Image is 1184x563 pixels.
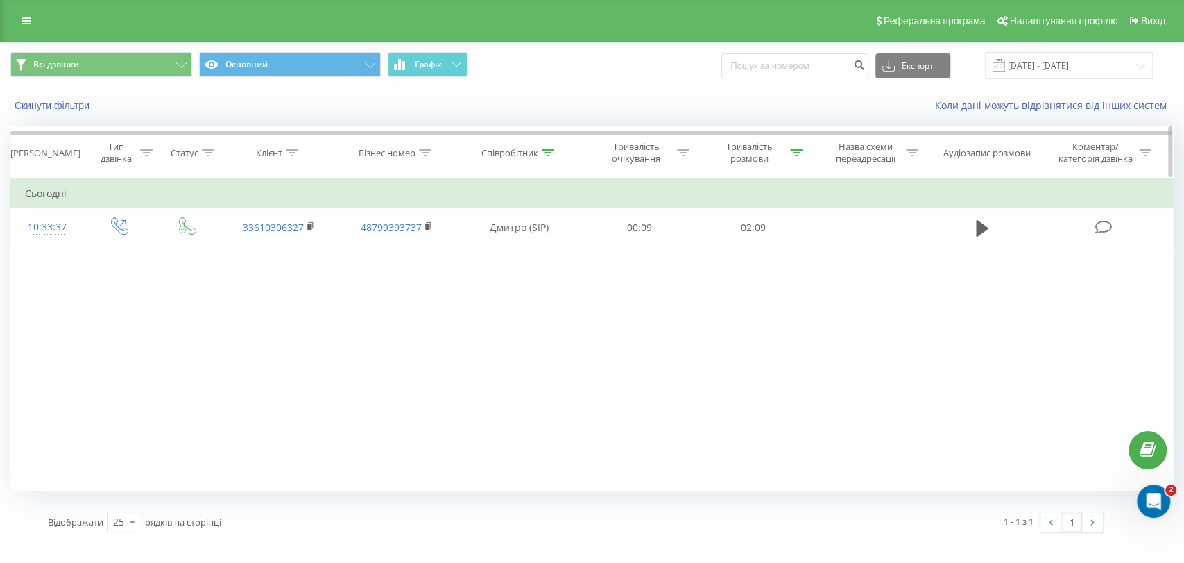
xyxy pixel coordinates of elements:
div: Статус [171,147,198,159]
div: [PERSON_NAME] [10,147,80,159]
button: Скинути фільтри [10,99,96,112]
td: 02:09 [696,208,810,248]
span: Налаштування профілю [1009,15,1117,26]
input: Пошук за номером [721,53,868,78]
a: 33610306327 [243,221,304,234]
div: Бізнес номер [359,147,415,159]
span: Реферальна програма [884,15,986,26]
div: 1 - 1 з 1 [1004,514,1033,528]
div: Тип дзвінка [96,141,137,165]
span: рядків на сторінці [145,516,221,528]
span: Всі дзвінки [33,59,79,70]
td: Дмитро (SIP) [456,208,583,248]
a: 48799393737 [361,221,422,234]
a: Коли дані можуть відрізнятися вiд інших систем [935,99,1174,112]
div: Тривалість розмови [712,141,787,165]
span: Вихід [1141,15,1165,26]
div: Співробітник [481,147,538,159]
div: Клієнт [256,147,282,159]
div: 25 [113,515,124,529]
iframe: Intercom live chat [1137,485,1170,518]
button: Графік [388,52,467,77]
span: Графік [415,60,442,69]
div: Аудіозапис розмови [943,147,1031,159]
a: 1 [1061,512,1082,532]
button: Всі дзвінки [10,52,192,77]
td: 00:09 [583,208,696,248]
div: 10:33:37 [25,214,69,241]
span: Відображати [48,516,103,528]
button: Експорт [875,53,950,78]
div: Назва схеми переадресації [828,141,902,165]
div: Тривалість очікування [599,141,673,165]
td: Сьогодні [11,180,1174,208]
span: 2 [1165,485,1176,496]
div: Коментар/категорія дзвінка [1054,141,1135,165]
button: Основний [199,52,381,77]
